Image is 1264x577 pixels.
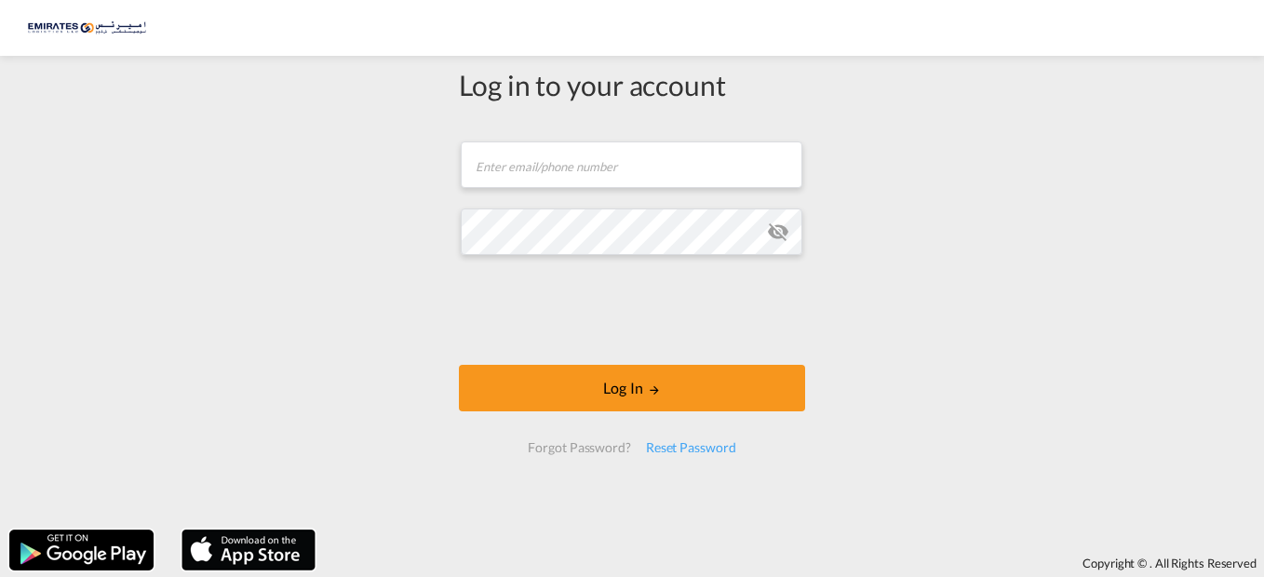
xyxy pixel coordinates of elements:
[7,528,155,572] img: google.png
[459,365,805,411] button: LOGIN
[180,528,317,572] img: apple.png
[767,221,789,243] md-icon: icon-eye-off
[639,431,744,464] div: Reset Password
[459,65,805,104] div: Log in to your account
[491,274,773,346] iframe: reCAPTCHA
[520,431,638,464] div: Forgot Password?
[461,141,802,188] input: Enter email/phone number
[28,7,154,49] img: c67187802a5a11ec94275b5db69a26e6.png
